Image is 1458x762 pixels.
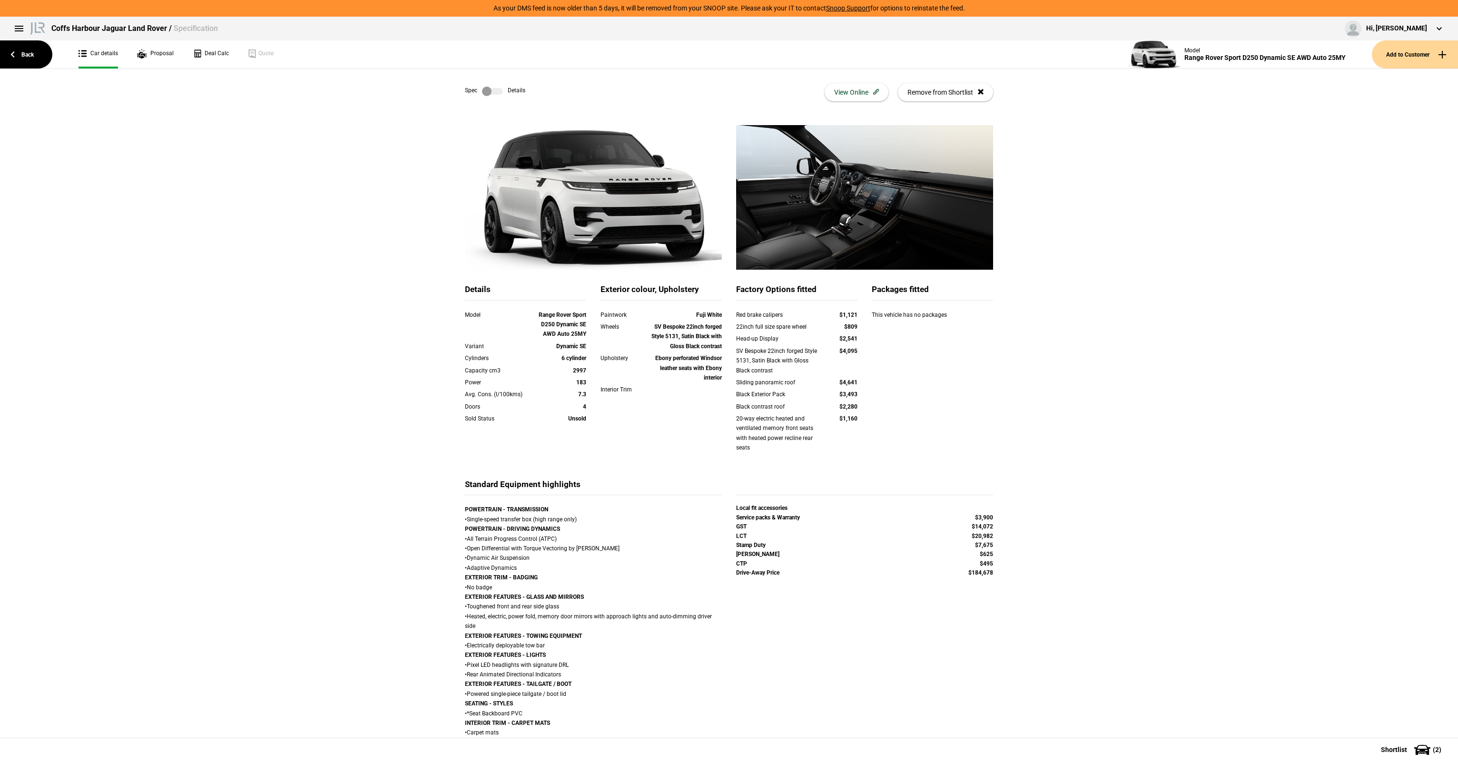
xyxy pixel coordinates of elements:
div: Coffs Harbour Jaguar Land Rover / [51,23,218,34]
button: Shortlist(2) [1367,738,1458,762]
div: Wheels [601,322,649,332]
strong: LCT [736,533,747,539]
strong: Stamp Duty [736,542,766,548]
div: Capacity cm3 [465,366,538,375]
span: Shortlist [1381,746,1407,753]
strong: Dynamic SE [556,343,586,350]
div: 20-way electric heated and ventilated memory front seats with heated power recline rear seats [736,414,821,453]
strong: CTP [736,560,747,567]
strong: Ebony perforated Windsor leather seats with Ebony interior [655,355,722,381]
strong: $7,675 [975,542,993,548]
strong: 7.3 [578,391,586,398]
span: ( 2 ) [1433,746,1441,753]
a: Proposal [137,40,174,68]
div: Power [465,378,538,387]
div: Hi, [PERSON_NAME] [1366,24,1427,33]
strong: $625 [980,551,993,557]
strong: 6 cylinder [562,355,586,361]
strong: EXTERIOR FEATURES - LIGHTS [465,652,546,658]
div: 22inch full size spare wheel [736,322,821,332]
div: Packages fitted [872,284,993,301]
strong: EXTERIOR TRIM - BADGING [465,574,538,581]
span: Specification [174,24,218,33]
div: Cylinders [465,353,538,363]
div: Doors [465,402,538,411]
div: Paintwork [601,310,649,320]
div: SV Bespoke 22inch forged Style 5131, Satin Black with Gloss Black contrast [736,346,821,375]
button: Remove from Shortlist [898,83,993,101]
strong: $2,280 [839,403,857,410]
strong: Range Rover Sport D250 Dynamic SE AWD Auto 25MY [539,312,586,338]
strong: EXTERIOR FEATURES - TOWING EQUIPMENT [465,633,582,639]
strong: Service packs & Warranty [736,514,800,521]
strong: GST [736,523,747,530]
strong: $3,900 [975,514,993,521]
strong: POWERTRAIN - DRIVING DYNAMICS [465,526,560,532]
strong: Fuji White [696,312,722,318]
div: Factory Options fitted [736,284,857,301]
strong: $4,095 [839,348,857,354]
div: Model [465,310,538,320]
strong: Local fit accessories [736,505,788,511]
strong: POWERTRAIN - TRANSMISSION [465,506,548,513]
div: Standard Equipment highlights [465,479,722,496]
div: Variant [465,342,538,351]
a: Snoop Support [826,4,870,12]
button: View Online [825,83,888,101]
div: Exterior colour, Upholstery [601,284,722,301]
div: Avg. Cons. (l/100kms) [465,390,538,399]
div: Details [465,284,586,301]
strong: SEATING - STYLES [465,700,513,707]
strong: $495 [980,560,993,567]
strong: EXTERIOR FEATURES - TAILGATE / BOOT [465,681,571,687]
strong: SV Bespoke 22inch forged Style 5131, Satin Black with Gloss Black contrast [651,323,722,350]
strong: $3,493 [839,391,857,398]
strong: $2,541 [839,335,857,342]
div: Model [1184,47,1346,54]
div: Head-up Display [736,334,821,343]
a: Deal Calc [193,40,229,68]
strong: Unsold [568,415,586,422]
div: Black Exterior Pack [736,390,821,399]
strong: Drive-Away Price [736,569,779,576]
img: landrover.png [29,20,47,35]
strong: $1,121 [839,312,857,318]
strong: 2997 [573,367,586,374]
strong: 183 [576,379,586,386]
strong: INTERIOR TRIM - CARPET MATS [465,720,550,726]
strong: $14,072 [972,523,993,530]
button: Add to Customer [1372,40,1458,68]
div: Sold Status [465,414,538,423]
div: This vehicle has no packages [872,310,993,329]
strong: [PERSON_NAME] [736,551,779,557]
strong: EXTERIOR FEATURES - GLASS AND MIRRORS [465,594,584,600]
strong: $809 [844,323,857,330]
strong: $184,678 [968,569,993,576]
div: Black contrast roof [736,402,821,411]
strong: $20,982 [972,533,993,539]
strong: 4 [583,403,586,410]
div: Sliding panoramic roof [736,378,821,387]
strong: $1,160 [839,415,857,422]
div: Range Rover Sport D250 Dynamic SE AWD Auto 25MY [1184,54,1346,62]
div: Red brake calipers [736,310,821,320]
div: Spec Details [465,87,525,96]
strong: $4,641 [839,379,857,386]
div: Interior Trim [601,385,649,394]
div: Upholstery [601,353,649,363]
a: Car details [79,40,118,68]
